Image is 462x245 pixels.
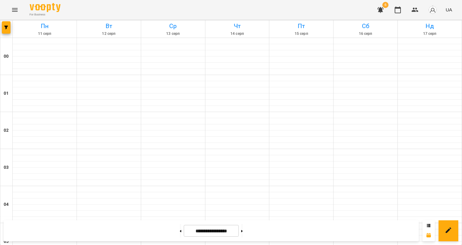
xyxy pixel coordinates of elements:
[399,21,461,31] h6: Нд
[270,21,332,31] h6: Пт
[399,31,461,37] h6: 17 серп
[206,31,268,37] h6: 14 серп
[334,21,397,31] h6: Сб
[4,53,9,60] h6: 00
[7,2,22,17] button: Menu
[142,31,204,37] h6: 13 серп
[206,21,268,31] h6: Чт
[14,21,76,31] h6: Пн
[14,31,76,37] h6: 11 серп
[270,31,332,37] h6: 15 серп
[4,164,9,171] h6: 03
[382,2,388,8] span: 6
[30,13,61,17] span: For Business
[4,90,9,97] h6: 01
[78,21,140,31] h6: Вт
[30,3,61,12] img: Voopty Logo
[443,4,455,15] button: UA
[4,201,9,208] h6: 04
[428,6,437,14] img: avatar_s.png
[446,6,452,13] span: UA
[78,31,140,37] h6: 12 серп
[4,127,9,134] h6: 02
[142,21,204,31] h6: Ср
[334,31,397,37] h6: 16 серп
